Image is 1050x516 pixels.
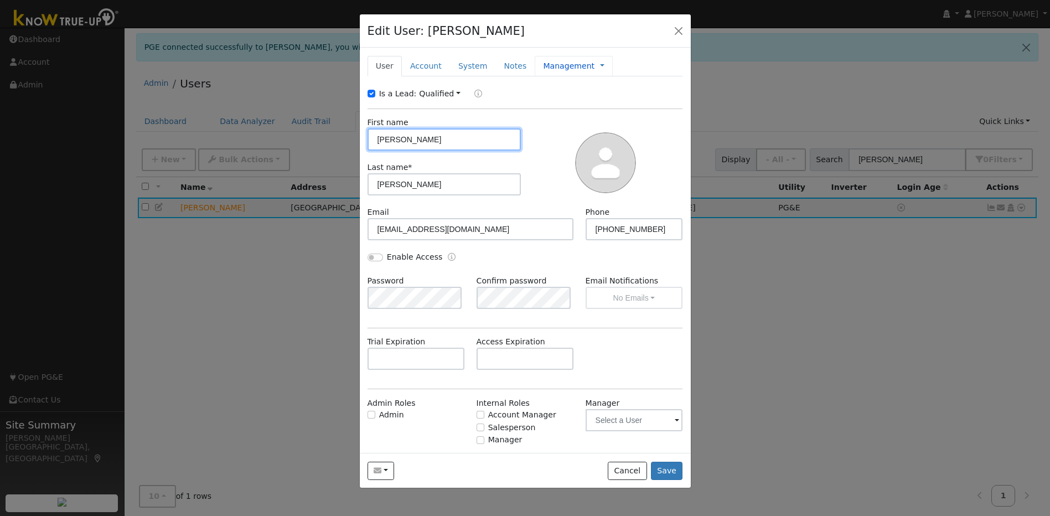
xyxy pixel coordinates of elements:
label: Internal Roles [477,398,530,409]
a: System [450,56,496,76]
label: Email Notifications [586,275,683,287]
a: Management [543,60,594,72]
label: Email [368,207,389,218]
button: discogirl76@msn.com [368,462,395,481]
label: Manager [488,434,523,446]
h4: Edit User: [PERSON_NAME] [368,22,525,40]
a: Qualified [419,89,461,98]
label: Phone [586,207,610,218]
label: Account Manager [488,409,556,421]
label: Access Expiration [477,336,545,348]
input: Account Manager [477,411,484,419]
input: Select a User [586,409,683,431]
span: Required [408,163,412,172]
label: Password [368,275,404,287]
label: Is a Lead: [379,88,417,100]
label: First name [368,117,408,128]
label: Manager [586,398,620,409]
a: Lead [466,88,482,101]
input: Admin [368,411,375,419]
a: Notes [495,56,535,76]
a: Account [402,56,450,76]
input: Is a Lead: [368,90,375,97]
a: Enable Access [448,251,456,264]
label: Admin [379,409,404,421]
a: User [368,56,402,76]
label: Admin Roles [368,398,416,409]
input: Manager [477,436,484,444]
label: Confirm password [477,275,547,287]
input: Salesperson [477,424,484,431]
label: Trial Expiration [368,336,426,348]
button: Save [651,462,683,481]
label: Last name [368,162,412,173]
label: Salesperson [488,422,536,434]
label: Enable Access [387,251,443,263]
button: Cancel [608,462,647,481]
